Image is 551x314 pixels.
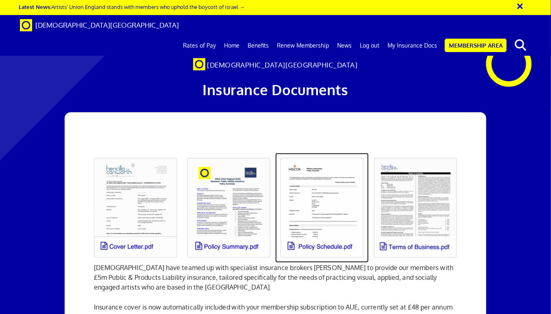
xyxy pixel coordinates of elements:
a: Brand [DEMOGRAPHIC_DATA][GEOGRAPHIC_DATA] [14,15,185,35]
p: Insurance cover is now automatically included with your membership subscription to AUE, currently... [94,302,457,312]
span: [DEMOGRAPHIC_DATA][GEOGRAPHIC_DATA] [207,61,358,69]
a: News [333,35,356,56]
a: Rates of Pay [179,35,220,56]
a: Renew Membership [273,35,333,56]
a: My Insurance Docs [383,35,441,56]
p: [DEMOGRAPHIC_DATA] have teamed up with specialist insurance brokers [PERSON_NAME] to provide our ... [94,263,457,292]
a: Home [220,35,244,56]
a: Log out [356,35,383,56]
span: [DEMOGRAPHIC_DATA][GEOGRAPHIC_DATA] [35,21,179,29]
strong: Latest News: [19,3,51,10]
a: Benefits [244,35,273,56]
a: Membership Area [445,39,507,52]
button: search [508,37,533,54]
span: Insurance Documents [203,81,348,98]
a: Latest News:Artists’ Union England stands with members who uphold the boycott of Israel → [19,3,245,10]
